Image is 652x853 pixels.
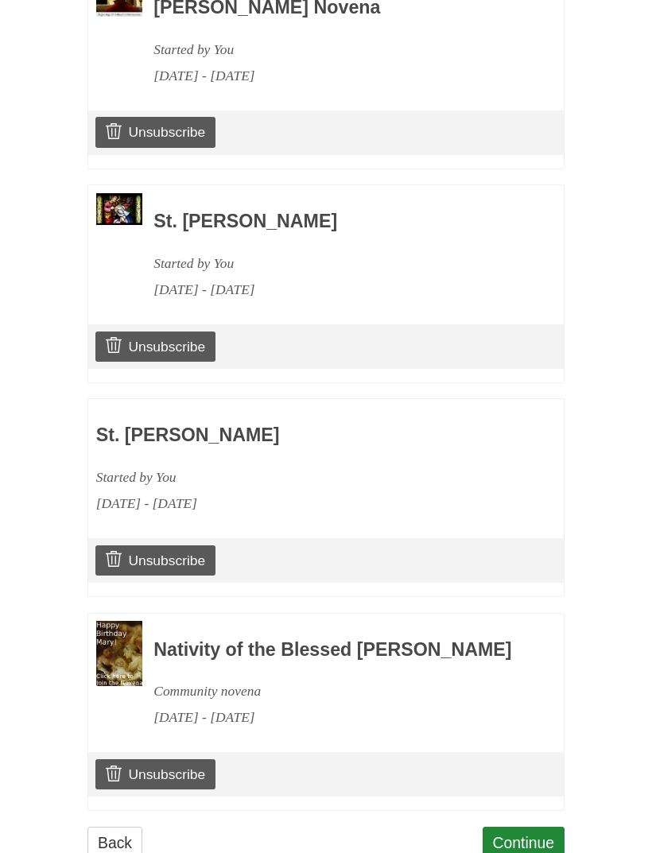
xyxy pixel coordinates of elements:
a: Unsubscribe [95,117,215,147]
div: Started by You [153,250,521,277]
a: Unsubscribe [95,759,215,789]
div: Started by You [153,37,521,63]
div: [DATE] - [DATE] [153,704,521,731]
h3: Nativity of the Blessed [PERSON_NAME] [153,640,521,661]
img: Novena image [96,193,142,225]
div: Started by You [96,464,464,490]
a: Unsubscribe [95,332,215,362]
div: [DATE] - [DATE] [96,490,464,517]
a: Unsubscribe [95,545,215,576]
h3: St. [PERSON_NAME] [153,211,521,232]
img: Novena image [96,621,142,686]
div: [DATE] - [DATE] [153,277,521,303]
h3: St. [PERSON_NAME] [96,425,464,446]
div: Community novena [153,678,521,704]
div: [DATE] - [DATE] [153,63,521,89]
